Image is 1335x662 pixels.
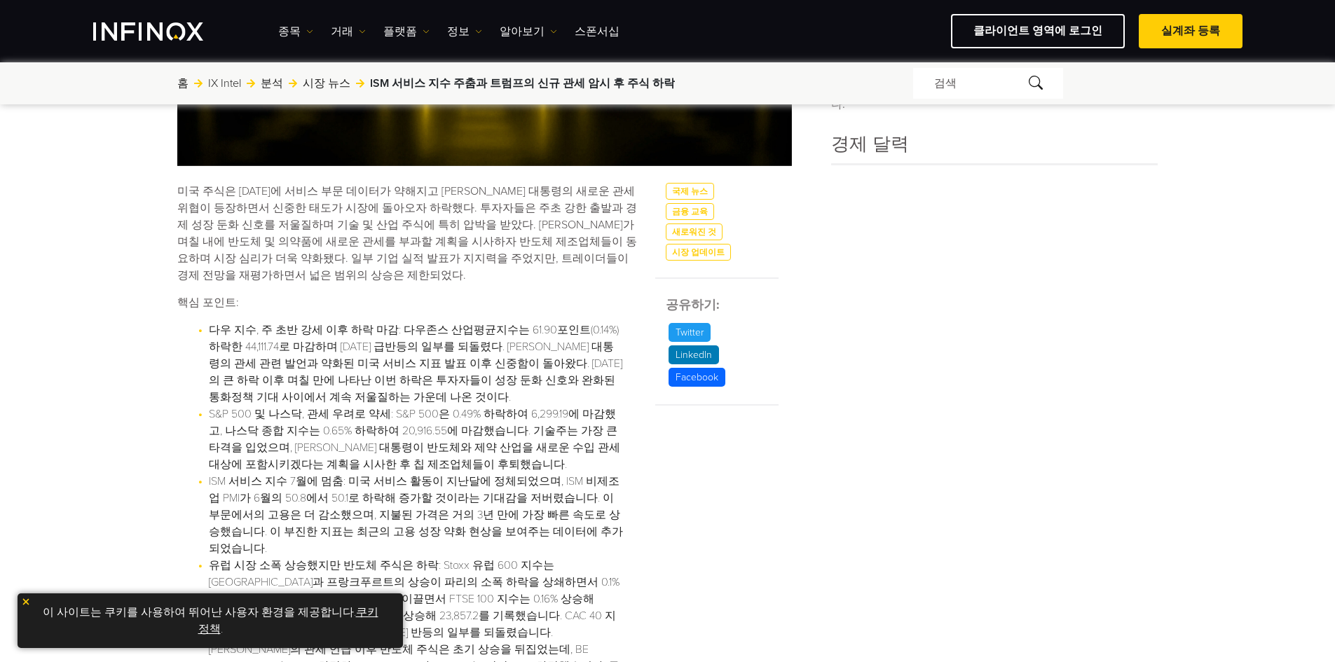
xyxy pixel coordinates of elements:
[1139,14,1242,48] a: 실계좌 등록
[666,368,728,387] a: Facebook
[331,23,366,40] a: 거래
[261,75,283,92] a: 분석
[177,75,189,92] a: 홈
[447,23,482,40] a: 정보
[194,79,203,88] img: arrow-right
[666,183,714,200] a: 국제 뉴스
[303,75,350,92] a: 시장 뉴스
[666,345,722,364] a: LinkedIn
[666,203,714,220] a: 금융 교육
[25,600,396,641] p: 이 사이트는 쿠키를 사용하여 뛰어난 사용자 환경을 제공합니다. .
[209,406,624,473] li: S&P 500 및 나스닥, 관세 우려로 약세: S&P 500은 0.49% 하락하여 6,299.19에 마감했고, 나스닥 종합 지수는 0.65% 하락하여 20,916.55에 마감...
[575,23,619,40] a: 스폰서십
[669,368,725,387] p: Facebook
[177,294,638,311] p: 핵심 포인트:
[370,75,675,92] span: ISM 서비스 지수 주춤과 트럼프의 신규 관세 암시 후 주식 하락
[666,244,731,261] a: 시장 업데이트
[666,323,713,342] a: Twitter
[500,23,557,40] a: 알아보기
[669,345,719,364] p: LinkedIn
[278,23,313,40] a: 종목
[951,14,1125,48] a: 클라이언트 영역에 로그인
[913,68,1063,99] div: 검색
[831,130,1158,163] h4: 경제 달력
[383,23,430,40] a: 플랫폼
[177,183,638,284] p: 미국 주식은 [DATE]에 서비스 부문 데이터가 약해지고 [PERSON_NAME] 대통령의 새로운 관세 위협이 등장하면서 신중한 태도가 시장에 돌아오자 하락했다. 투자자들은 ...
[247,79,255,88] img: arrow-right
[93,22,236,41] a: INFINOX Logo
[666,223,723,240] a: 새로워진 것
[666,296,778,315] h5: 공유하기:
[356,79,364,88] img: arrow-right
[21,597,31,607] img: yellow close icon
[289,79,297,88] img: arrow-right
[208,75,241,92] a: IX Intel
[669,323,711,342] p: Twitter
[209,322,624,406] li: 다우 지수, 주 초반 강세 이후 하락 마감: 다우존스 산업평균지수는 61.90포인트(0.14%) 하락한 44,111.74로 마감하며 [DATE] 급반등의 일부를 되돌렸다. [...
[209,473,624,557] li: ISM 서비스 지수 7월에 멈춤: 미국 서비스 활동이 지난달에 정체되었으며, ISM 비제조업 PMI가 6월의 50.8에서 50.1로 하락해 증가할 것이라는 기대감을 저버렸습니...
